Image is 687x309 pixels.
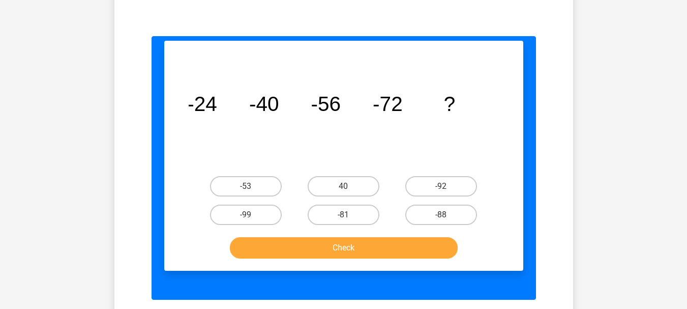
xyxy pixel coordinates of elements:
p: What is the next number in this sequence? [181,49,507,64]
label: 40 [308,176,379,196]
label: -99 [210,205,282,225]
tspan: -56 [311,92,341,116]
label: -92 [405,176,477,196]
button: What is the next number in this sequence? -24 -40 -56 -72 ? Select the correct answer -53 40 -92 ... [152,36,536,300]
label: -88 [405,205,477,225]
tspan: -40 [249,92,279,116]
h6: Select the correct answer [181,150,507,167]
tspan: -72 [373,92,403,116]
tspan: ? [444,92,456,116]
button: Check [230,237,458,259]
label: -53 [210,176,282,196]
tspan: -24 [187,92,217,116]
label: -81 [308,205,379,225]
